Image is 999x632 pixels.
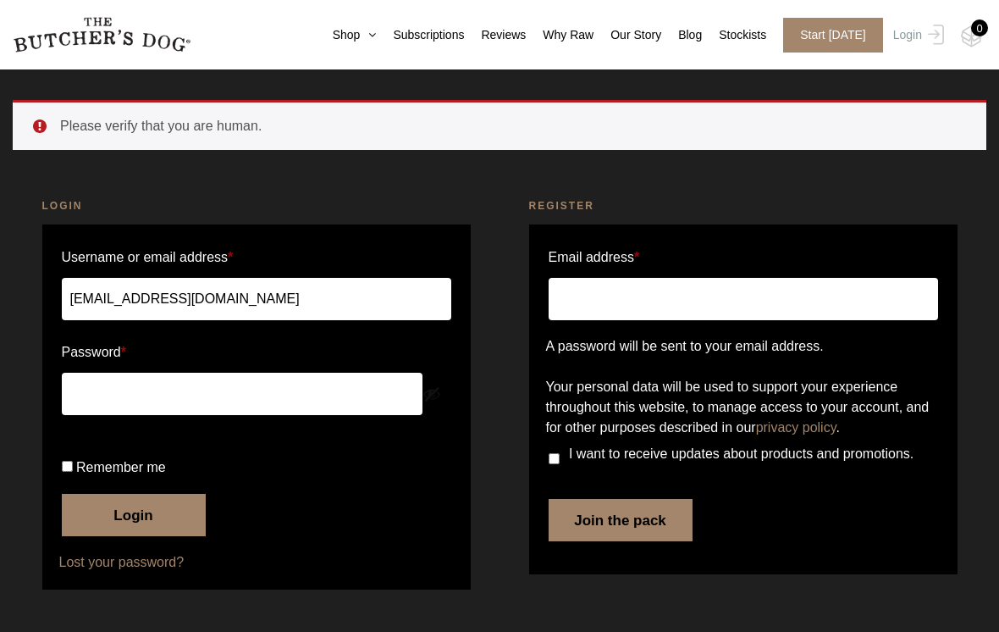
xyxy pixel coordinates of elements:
a: Subscriptions [376,26,464,44]
button: Login [62,494,206,536]
h2: Login [42,197,471,214]
li: Please verify that you are human. [60,116,959,136]
a: Our Story [593,26,661,44]
button: Show password [422,385,441,403]
button: Join the pack [549,499,693,541]
span: Remember me [76,460,166,474]
a: Lost your password? [59,552,454,573]
a: Start [DATE] [766,18,889,53]
label: Email address [549,244,640,271]
a: Login [889,18,944,53]
a: privacy policy [756,420,836,435]
a: Why Raw [526,26,593,44]
span: I want to receive updates about products and promotions. [569,446,913,461]
input: I want to receive updates about products and promotions. [549,453,560,464]
label: Username or email address [62,244,451,271]
input: Remember me [62,461,73,472]
p: A password will be sent to your email address. [546,336,941,357]
h2: Register [529,197,958,214]
div: 0 [971,19,988,36]
span: Start [DATE] [783,18,883,53]
a: Reviews [464,26,526,44]
label: Password [62,339,451,366]
p: Your personal data will be used to support your experience throughout this website, to manage acc... [546,377,941,438]
img: TBD_Cart-Empty.png [961,25,982,47]
a: Shop [316,26,377,44]
a: Stockists [702,26,766,44]
a: Blog [661,26,702,44]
